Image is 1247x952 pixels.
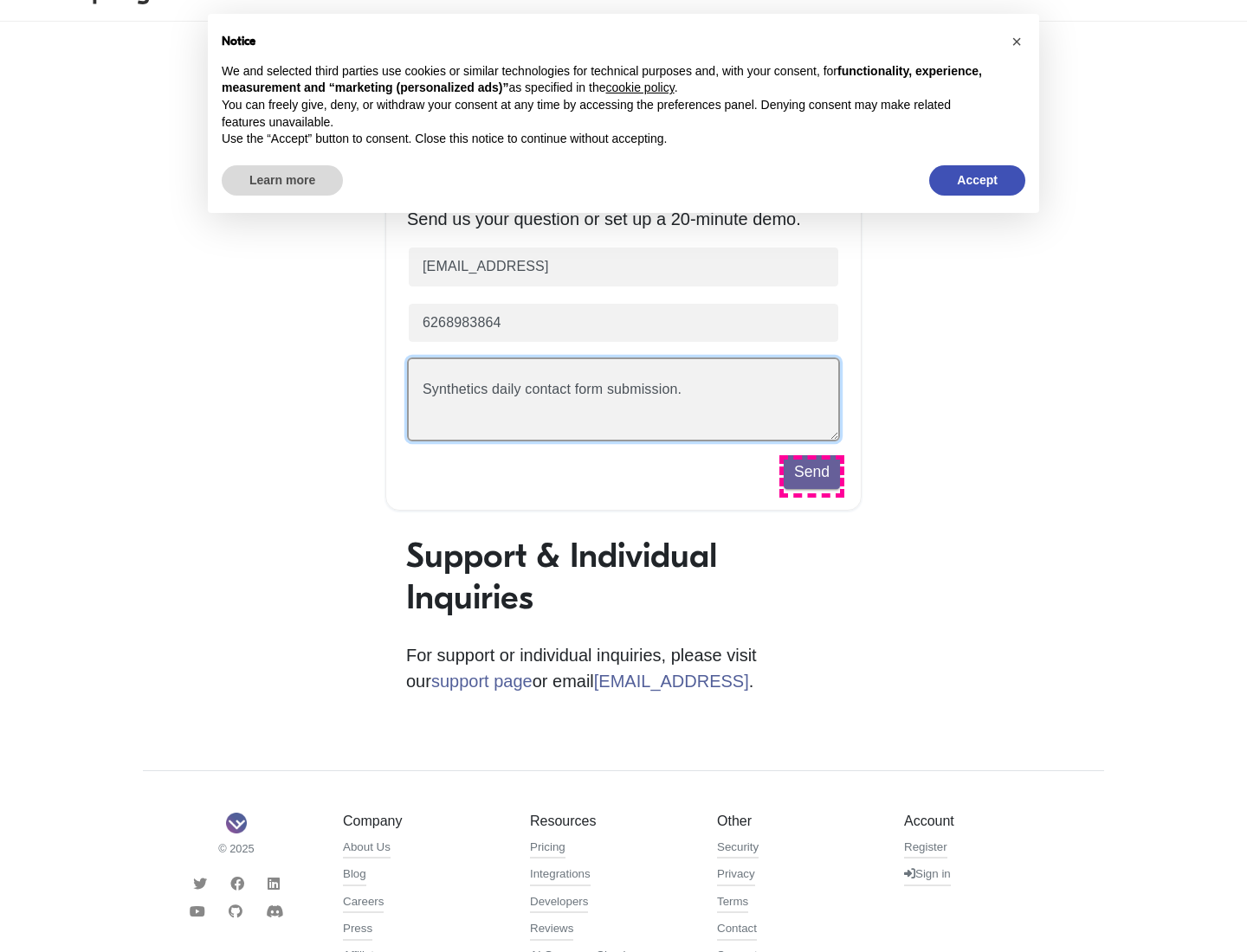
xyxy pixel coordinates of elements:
i: Twitter [193,877,207,891]
h2: Notice [222,35,998,49]
p: Use the “Accept” button to consent. Close this notice to continue without accepting. [222,131,998,148]
button: Accept [929,165,1025,196]
a: Press [343,920,372,941]
a: Pricing [530,839,565,859]
p: We and selected third parties use cookies or similar technologies for technical purposes and, wit... [222,63,998,97]
a: [EMAIL_ADDRESS] [594,672,749,691]
p: You can freely give, deny, or withdraw your consent at any time by accessing the preferences pane... [222,97,998,131]
img: Sapling Logo [226,813,247,833]
a: Sign in [904,865,951,886]
h1: Support & Individual Inquiries [406,535,841,618]
button: Close this notice [1003,28,1031,55]
a: Reviews [530,920,573,941]
h5: Account [904,813,1065,829]
a: Register [904,839,947,859]
a: Careers [343,893,384,914]
p: For support or individual inquiries, please visit our or email . [406,642,841,694]
a: Developers [530,893,588,914]
small: © 2025 [156,840,317,857]
a: Contact [717,920,757,941]
i: Discord [266,904,283,918]
button: Learn more [222,165,343,196]
i: Facebook [230,877,244,891]
a: Security [717,839,759,859]
i: Youtube [190,904,205,918]
a: Privacy [717,865,755,886]
a: About Us [343,839,391,859]
a: cookie policy [606,80,675,94]
a: Integrations [530,865,591,886]
input: Phone number (optional) [407,302,840,344]
a: support page [431,672,533,691]
h5: Other [717,813,878,829]
i: Github [229,904,242,918]
input: Business email (required) [407,246,840,288]
a: Terms [717,893,748,914]
a: Blog [343,865,366,886]
h5: Resources [530,813,691,829]
h5: Company [343,813,504,829]
span: × [1011,32,1022,51]
button: Send [784,455,840,488]
i: LinkedIn [268,877,280,891]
